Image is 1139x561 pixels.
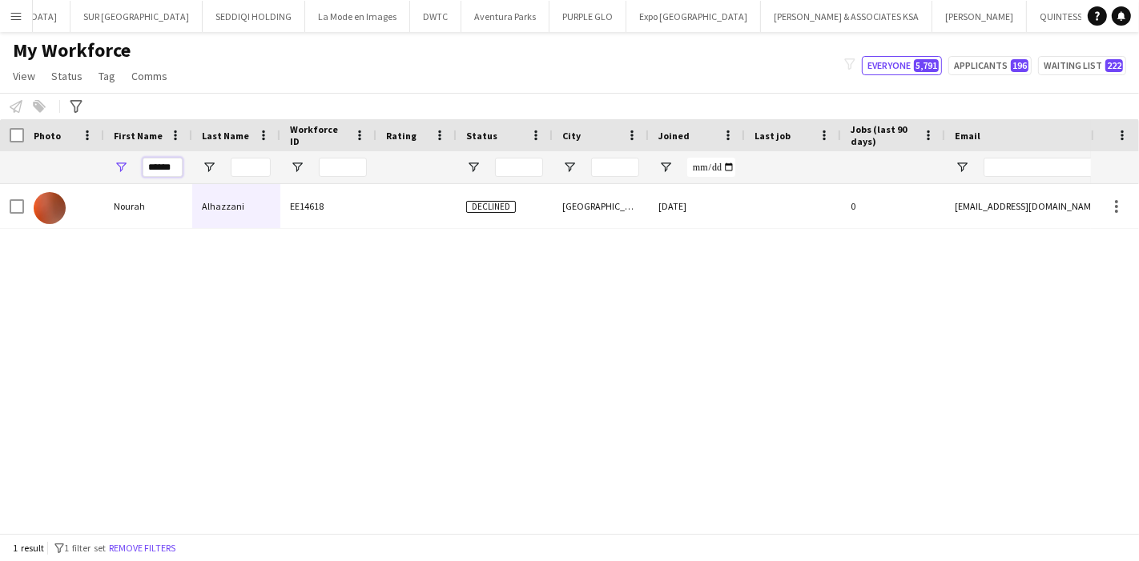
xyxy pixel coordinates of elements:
[932,1,1027,32] button: [PERSON_NAME]
[851,123,916,147] span: Jobs (last 90 days)
[319,158,367,177] input: Workforce ID Filter Input
[755,130,791,142] span: Last job
[649,184,745,228] div: [DATE]
[13,38,131,62] span: My Workforce
[466,160,481,174] button: Open Filter Menu
[549,1,626,32] button: PURPLE GLO
[862,56,942,75] button: Everyone5,791
[841,184,945,228] div: 0
[51,69,83,83] span: Status
[13,69,35,83] span: View
[761,1,932,32] button: [PERSON_NAME] & ASSOCIATES KSA
[99,69,115,83] span: Tag
[231,158,271,177] input: Last Name Filter Input
[114,130,163,142] span: First Name
[114,160,128,174] button: Open Filter Menu
[92,66,122,86] a: Tag
[955,160,969,174] button: Open Filter Menu
[562,130,581,142] span: City
[70,1,203,32] button: SUR [GEOGRAPHIC_DATA]
[125,66,174,86] a: Comms
[202,130,249,142] span: Last Name
[386,130,417,142] span: Rating
[955,130,980,142] span: Email
[553,184,649,228] div: [GEOGRAPHIC_DATA]
[203,1,305,32] button: SEDDIQI HOLDING
[131,69,167,83] span: Comms
[658,130,690,142] span: Joined
[658,160,673,174] button: Open Filter Menu
[106,539,179,557] button: Remove filters
[626,1,761,32] button: Expo [GEOGRAPHIC_DATA]
[34,192,66,224] img: Nourah Alhazzani
[948,56,1032,75] button: Applicants196
[290,123,348,147] span: Workforce ID
[45,66,89,86] a: Status
[1038,56,1126,75] button: Waiting list222
[687,158,735,177] input: Joined Filter Input
[64,542,106,554] span: 1 filter set
[461,1,549,32] button: Aventura Parks
[305,1,410,32] button: La Mode en Images
[466,201,516,213] span: Declined
[104,184,192,228] div: Nourah
[914,59,939,72] span: 5,791
[410,1,461,32] button: DWTC
[591,158,639,177] input: City Filter Input
[1105,59,1123,72] span: 222
[280,184,376,228] div: EE14618
[34,130,61,142] span: Photo
[466,130,497,142] span: Status
[1011,59,1028,72] span: 196
[290,160,304,174] button: Open Filter Menu
[192,184,280,228] div: Alhazzani
[562,160,577,174] button: Open Filter Menu
[6,66,42,86] a: View
[495,158,543,177] input: Status Filter Input
[202,160,216,174] button: Open Filter Menu
[66,97,86,116] app-action-btn: Advanced filters
[143,158,183,177] input: First Name Filter Input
